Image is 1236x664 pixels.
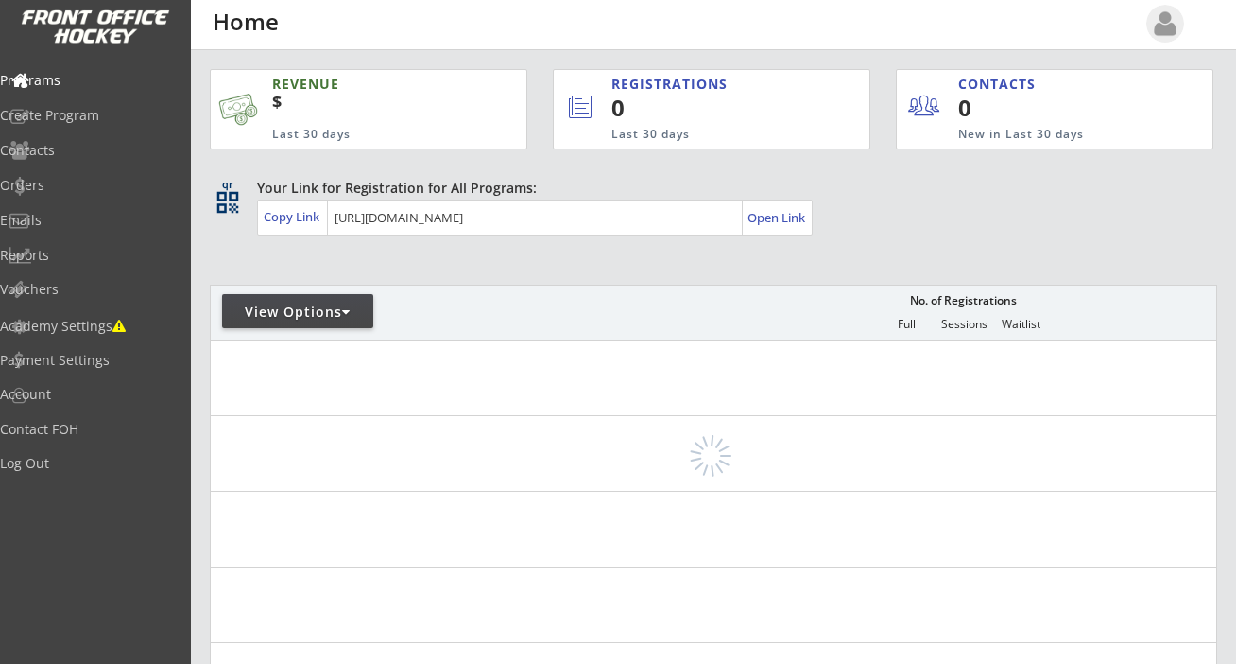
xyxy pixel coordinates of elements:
[264,208,323,225] div: Copy Link
[257,179,1159,198] div: Your Link for Registration for All Programs:
[747,204,807,231] a: Open Link
[611,127,792,143] div: Last 30 days
[611,75,789,94] div: REGISTRATIONS
[611,92,806,124] div: 0
[958,127,1124,143] div: New in Last 30 days
[272,90,282,113] sup: $
[272,75,444,94] div: REVENUE
[215,179,238,191] div: qr
[958,75,1044,94] div: CONTACTS
[222,303,373,322] div: View Options
[747,210,807,226] div: Open Link
[878,318,935,331] div: Full
[904,294,1021,307] div: No. of Registrations
[272,127,444,143] div: Last 30 days
[958,92,1074,124] div: 0
[992,318,1049,331] div: Waitlist
[936,318,992,331] div: Sessions
[214,188,242,217] button: qr_code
